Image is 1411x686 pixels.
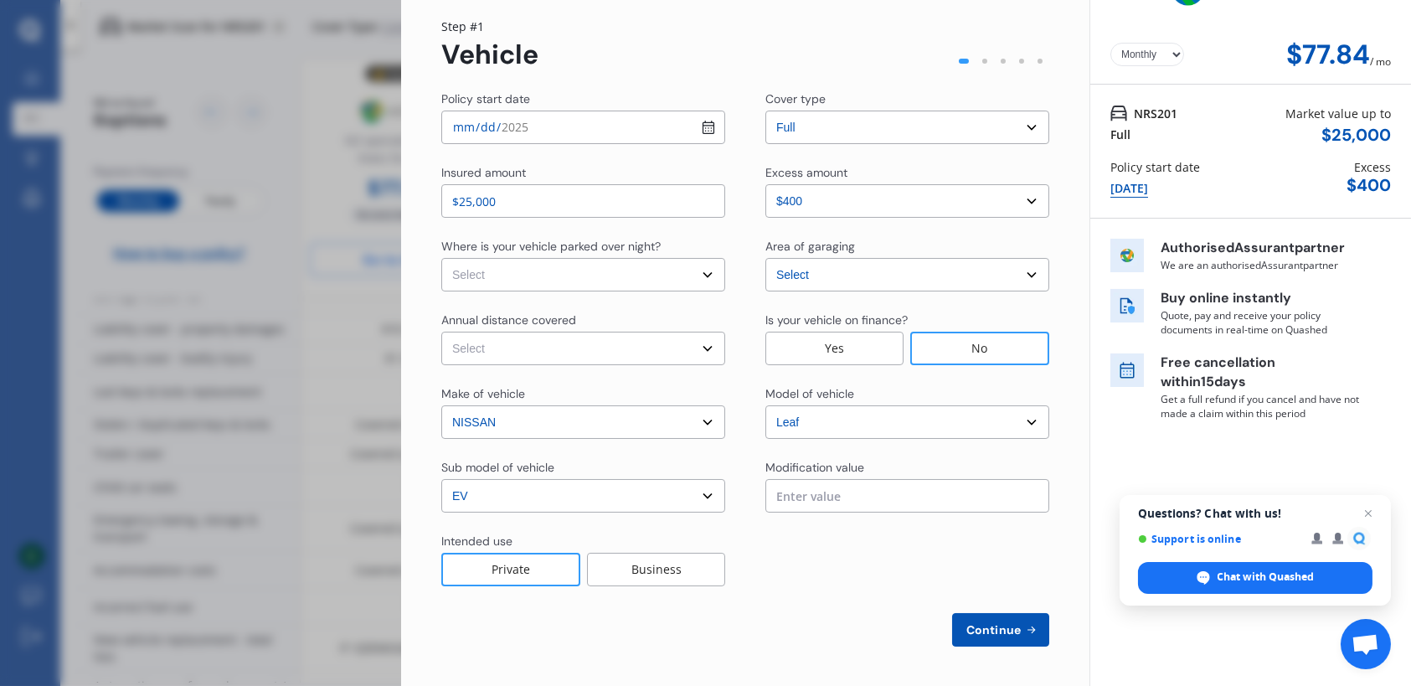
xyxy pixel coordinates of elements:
p: Quote, pay and receive your policy documents in real-time on Quashed [1161,308,1362,337]
div: Yes [765,332,904,365]
div: Open chat [1341,619,1391,669]
div: Excess [1354,158,1391,176]
div: Modification value [765,459,864,476]
input: Enter insured amount [441,184,725,218]
p: Authorised Assurant partner [1161,239,1362,258]
div: Vehicle [441,39,538,70]
img: insurer icon [1110,239,1144,272]
div: Chat with Quashed [1138,562,1372,594]
p: Get a full refund if you cancel and have not made a claim within this period [1161,392,1362,420]
div: Cover type [765,90,826,107]
div: Annual distance covered [441,312,576,328]
input: dd / mm / yyyy [441,111,725,144]
div: Business [587,553,725,586]
div: Is your vehicle on finance? [765,312,908,328]
button: Continue [952,613,1049,647]
div: Insured amount [441,164,526,181]
div: Full [1110,126,1130,143]
div: Excess amount [765,164,847,181]
div: $ 25,000 [1321,126,1391,145]
span: NRS201 [1134,105,1177,122]
span: Questions? Chat with us! [1138,507,1372,520]
div: No [910,332,1049,365]
div: Step # 1 [441,18,538,35]
input: Enter value [765,479,1049,513]
div: Policy start date [1110,158,1200,176]
span: Support is online [1138,533,1300,545]
img: buy online icon [1110,289,1144,322]
div: $ 400 [1347,176,1391,195]
p: Buy online instantly [1161,289,1362,308]
span: Close chat [1358,503,1378,524]
div: Policy start date [441,90,530,107]
p: Free cancellation within 15 days [1161,353,1362,392]
p: We are an authorised Assurant partner [1161,258,1362,272]
div: Private [441,553,580,586]
img: free cancel icon [1110,353,1144,387]
div: Model of vehicle [765,385,854,402]
div: [DATE] [1110,179,1148,198]
div: Intended use [441,533,512,549]
div: $77.84 [1286,39,1370,70]
span: Chat with Quashed [1218,570,1315,585]
div: / mo [1370,39,1391,70]
div: Area of garaging [765,238,855,255]
div: Where is your vehicle parked over night? [441,238,661,255]
span: Continue [963,623,1024,637]
div: Sub model of vehicle [441,459,554,476]
div: Make of vehicle [441,385,525,402]
div: Market value up to [1285,105,1391,122]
